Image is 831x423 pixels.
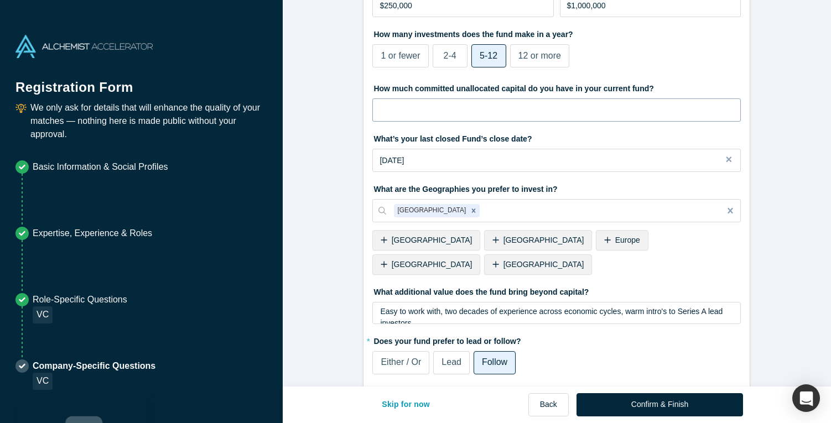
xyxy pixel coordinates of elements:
button: [DATE] [372,149,741,172]
div: rdw-editor [380,306,734,328]
label: Does your fund prefer to lead or follow? [372,332,741,347]
label: What additional value does the fund bring beyond capital? [372,283,741,298]
div: [GEOGRAPHIC_DATA] [394,204,468,217]
div: [GEOGRAPHIC_DATA] [372,254,480,275]
span: 2-4 [444,51,456,60]
label: How much committed unallocated capital do you have in your current fund? [372,79,741,95]
h1: Registration Form [15,66,267,97]
span: [GEOGRAPHIC_DATA] [392,236,472,244]
span: Lead [442,357,461,367]
label: How many investments does the fund make in a year? [372,25,741,40]
div: [GEOGRAPHIC_DATA] [372,230,480,250]
div: [GEOGRAPHIC_DATA] [484,230,592,250]
button: Back [528,393,569,416]
p: Company-Specific Questions [33,359,155,373]
div: Europe [596,230,648,250]
label: What are the Geographies you prefer to invest in? [372,180,741,195]
span: 12 or more [518,51,561,60]
span: [GEOGRAPHIC_DATA] [503,236,584,244]
label: What’s your last closed Fund’s close date? [372,129,741,145]
p: Expertise, Experience & Roles [33,227,152,240]
span: [GEOGRAPHIC_DATA] [392,260,472,269]
button: Close [724,149,741,172]
div: rdw-wrapper [372,302,741,324]
div: Remove North America [468,204,480,217]
div: VC [33,306,53,323]
p: We only ask for details that will enhance the quality of your matches — nothing here is made publ... [30,101,267,141]
span: 5-12 [480,51,497,60]
button: Skip for now [370,393,442,416]
p: Basic Information & Social Profiles [33,160,168,174]
span: Follow [482,357,507,367]
span: Easy to work with, two decades of experience across economic cycles, warm intro's to Series A lea... [380,307,725,327]
span: [GEOGRAPHIC_DATA] [503,260,584,269]
span: Either / Or [381,357,421,367]
span: Europe [615,236,640,244]
img: Alchemist Accelerator Logo [15,35,153,58]
p: Role-Specific Questions [33,293,127,306]
span: [DATE] [380,156,404,165]
button: Confirm & Finish [576,393,743,416]
span: 1 or fewer [381,51,420,60]
div: [GEOGRAPHIC_DATA] [484,254,592,275]
div: VC [33,373,53,390]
